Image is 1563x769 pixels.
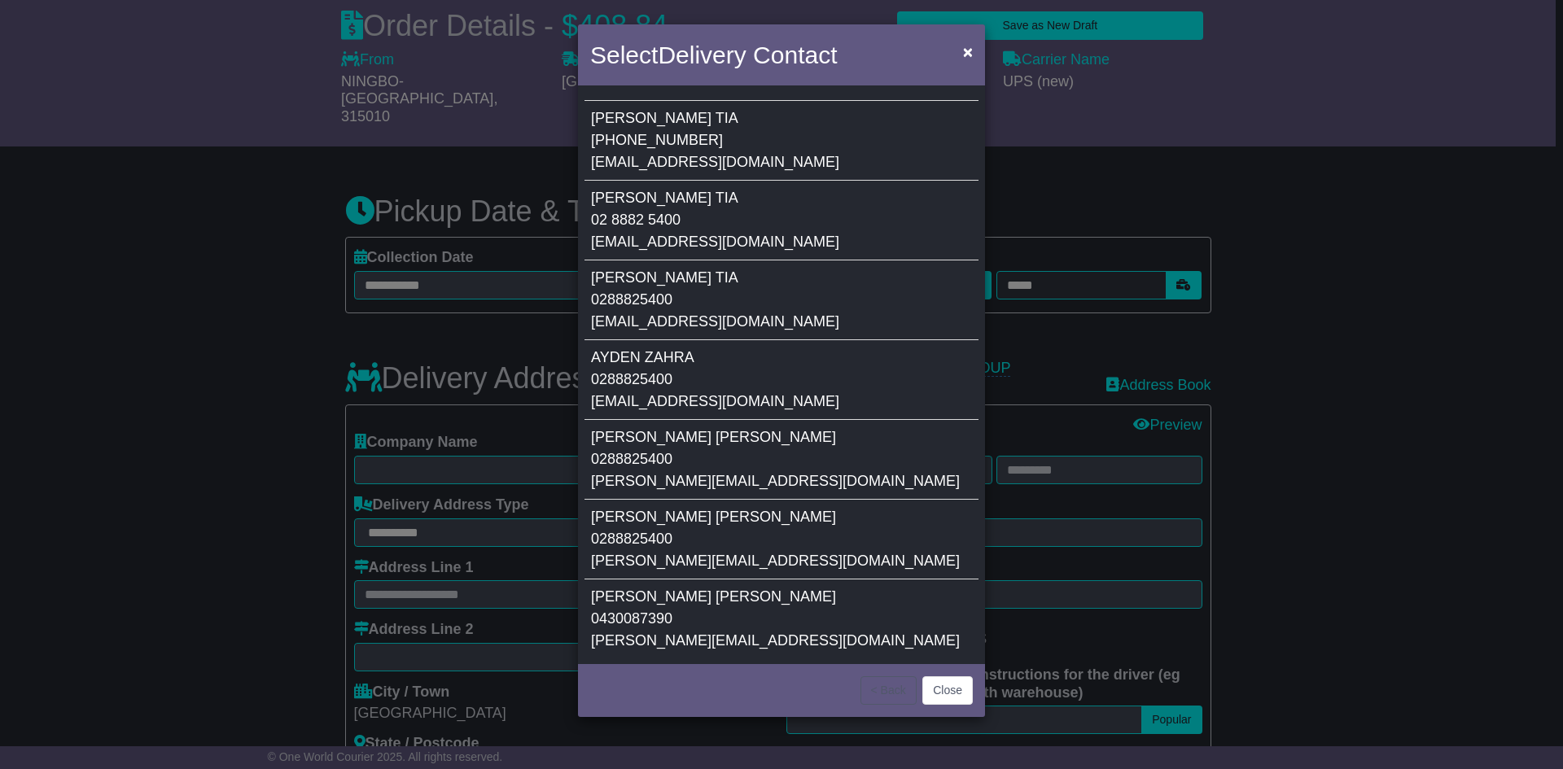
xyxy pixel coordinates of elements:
[922,676,973,705] button: Close
[716,429,836,445] span: [PERSON_NAME]
[591,349,641,365] span: AYDEN
[753,42,837,68] span: Contact
[658,42,746,68] span: Delivery
[591,371,672,387] span: 0288825400
[591,553,960,569] span: [PERSON_NAME][EMAIL_ADDRESS][DOMAIN_NAME]
[591,212,681,228] span: 02 8882 5400
[591,291,672,308] span: 0288825400
[591,154,839,170] span: [EMAIL_ADDRESS][DOMAIN_NAME]
[591,632,960,649] span: [PERSON_NAME][EMAIL_ADDRESS][DOMAIN_NAME]
[591,610,672,627] span: 0430087390
[590,37,837,73] h4: Select
[645,349,694,365] span: ZAHRA
[591,588,711,605] span: [PERSON_NAME]
[591,531,672,547] span: 0288825400
[591,429,711,445] span: [PERSON_NAME]
[591,269,711,286] span: [PERSON_NAME]
[591,110,711,126] span: [PERSON_NAME]
[716,588,836,605] span: [PERSON_NAME]
[591,509,711,525] span: [PERSON_NAME]
[716,190,738,206] span: TIA
[591,234,839,250] span: [EMAIL_ADDRESS][DOMAIN_NAME]
[591,473,960,489] span: [PERSON_NAME][EMAIL_ADDRESS][DOMAIN_NAME]
[591,451,672,467] span: 0288825400
[591,190,711,206] span: [PERSON_NAME]
[716,269,738,286] span: TIA
[716,509,836,525] span: [PERSON_NAME]
[591,393,839,409] span: [EMAIL_ADDRESS][DOMAIN_NAME]
[860,676,917,705] button: < Back
[716,110,738,126] span: TIA
[591,313,839,330] span: [EMAIL_ADDRESS][DOMAIN_NAME]
[591,132,723,148] span: [PHONE_NUMBER]
[955,35,981,68] button: Close
[963,42,973,61] span: ×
